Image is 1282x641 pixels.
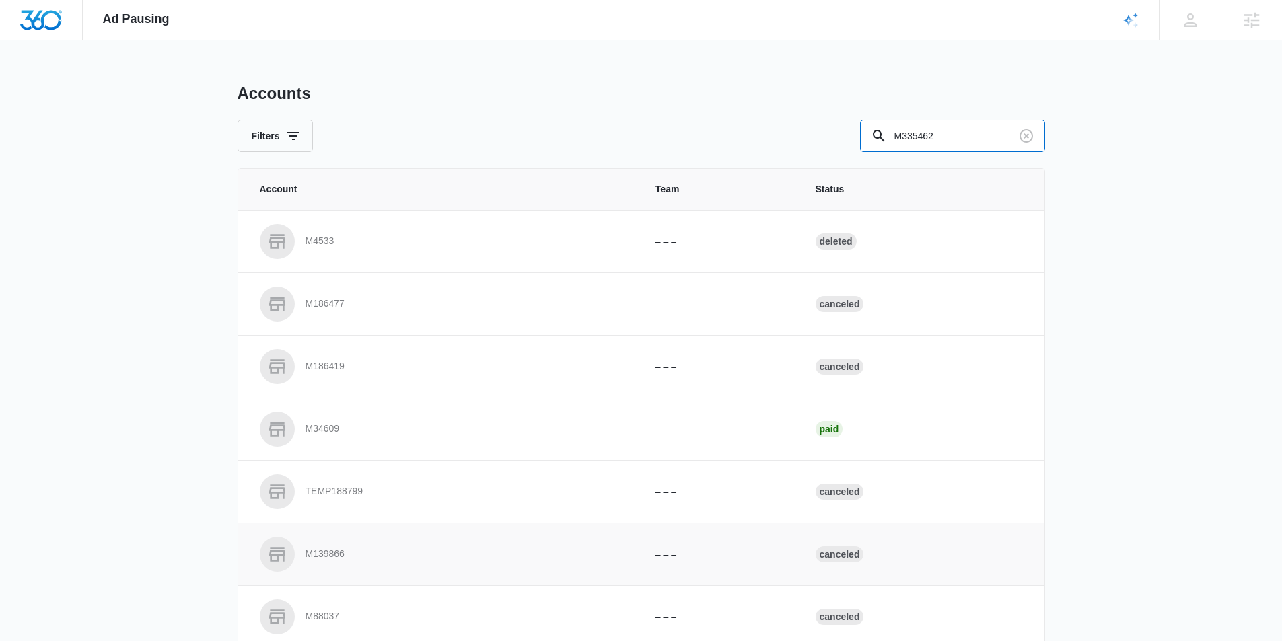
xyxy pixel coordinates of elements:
p: – – – [655,610,783,624]
div: Deleted [816,233,857,250]
a: M88037 [260,599,623,634]
span: Team [655,182,783,196]
p: – – – [655,422,783,437]
p: M34609 [306,422,340,436]
p: – – – [655,235,783,249]
p: TEMP188799 [306,485,363,498]
div: Canceled [816,546,864,562]
p: – – – [655,360,783,374]
div: Canceled [816,484,864,500]
button: Filters [238,120,313,152]
input: Search By Account Number [860,120,1045,152]
div: Canceled [816,359,864,375]
a: M34609 [260,412,623,447]
div: Canceled [816,296,864,312]
p: – – – [655,297,783,311]
a: M4533 [260,224,623,259]
div: Paid [816,421,843,437]
button: Clear [1016,125,1037,147]
a: M139866 [260,537,623,572]
a: TEMP188799 [260,474,623,509]
a: M186419 [260,349,623,384]
div: Canceled [816,609,864,625]
p: M186477 [306,297,345,311]
p: M139866 [306,548,345,561]
p: – – – [655,485,783,499]
p: M186419 [306,360,345,373]
p: M4533 [306,235,334,248]
span: Status [816,182,1023,196]
a: M186477 [260,287,623,322]
p: – – – [655,548,783,562]
p: M88037 [306,610,340,624]
h1: Accounts [238,83,311,104]
span: Ad Pausing [103,12,170,26]
span: Account [260,182,623,196]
